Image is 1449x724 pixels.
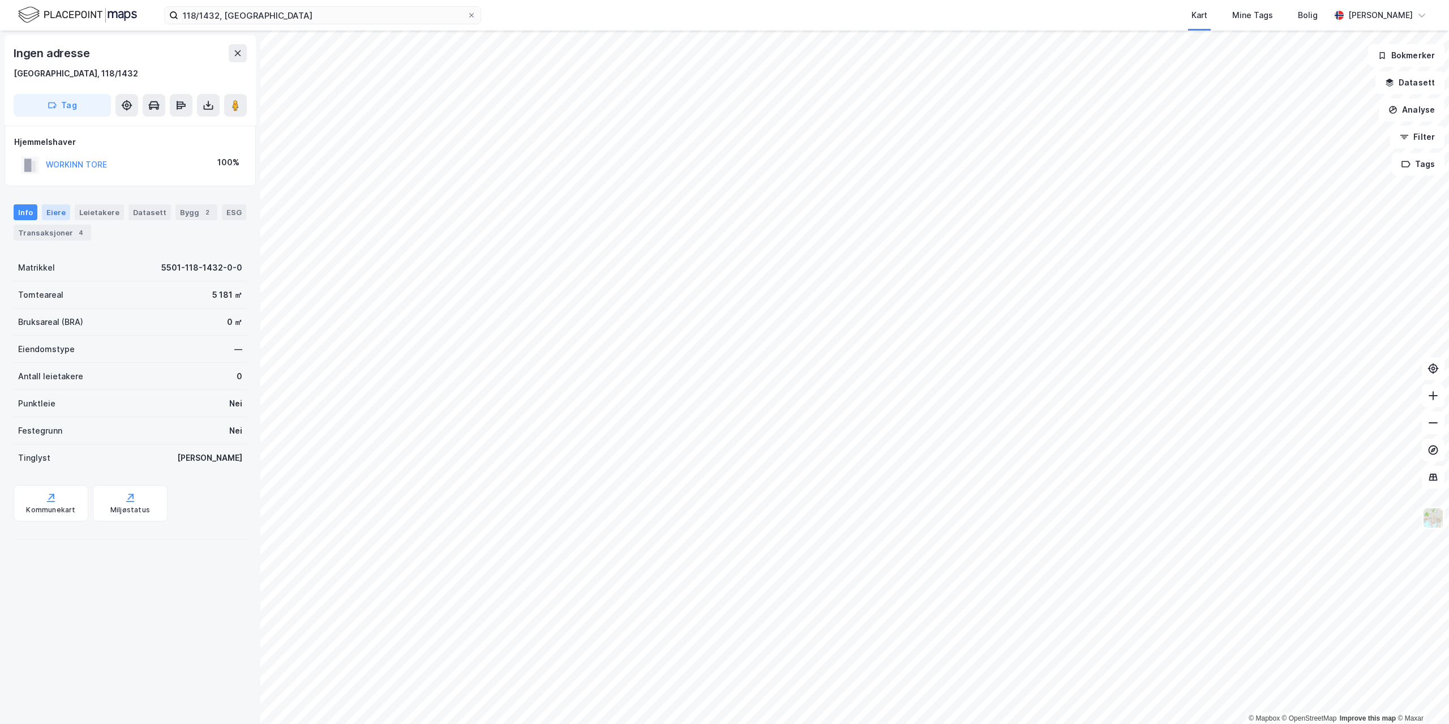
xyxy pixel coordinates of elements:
[202,207,213,218] div: 2
[75,204,124,220] div: Leietakere
[177,451,242,465] div: [PERSON_NAME]
[14,135,246,149] div: Hjemmelshaver
[18,451,50,465] div: Tinglyst
[227,315,242,329] div: 0 ㎡
[1282,714,1337,722] a: OpenStreetMap
[42,204,70,220] div: Eiere
[18,424,62,438] div: Festegrunn
[26,505,75,515] div: Kommunekart
[18,370,83,383] div: Antall leietakere
[1379,98,1444,121] button: Analyse
[18,261,55,275] div: Matrikkel
[14,67,138,80] div: [GEOGRAPHIC_DATA], 118/1432
[1348,8,1413,22] div: [PERSON_NAME]
[18,342,75,356] div: Eiendomstype
[222,204,246,220] div: ESG
[161,261,242,275] div: 5501-118-1432-0-0
[217,156,239,169] div: 100%
[1368,44,1444,67] button: Bokmerker
[1249,714,1280,722] a: Mapbox
[18,5,137,25] img: logo.f888ab2527a4732fd821a326f86c7f29.svg
[14,204,37,220] div: Info
[229,397,242,410] div: Nei
[1298,8,1318,22] div: Bolig
[178,7,467,24] input: Søk på adresse, matrikkel, gårdeiere, leietakere eller personer
[18,288,63,302] div: Tomteareal
[1392,153,1444,175] button: Tags
[14,225,91,241] div: Transaksjoner
[1392,670,1449,724] div: Kontrollprogram for chat
[14,94,111,117] button: Tag
[18,315,83,329] div: Bruksareal (BRA)
[212,288,242,302] div: 5 181 ㎡
[237,370,242,383] div: 0
[1392,670,1449,724] iframe: Chat Widget
[14,44,92,62] div: Ingen adresse
[1191,8,1207,22] div: Kart
[1375,71,1444,94] button: Datasett
[1390,126,1444,148] button: Filter
[110,505,150,515] div: Miljøstatus
[75,227,87,238] div: 4
[229,424,242,438] div: Nei
[1422,507,1444,529] img: Z
[1340,714,1396,722] a: Improve this map
[234,342,242,356] div: —
[175,204,217,220] div: Bygg
[1232,8,1273,22] div: Mine Tags
[18,397,55,410] div: Punktleie
[128,204,171,220] div: Datasett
